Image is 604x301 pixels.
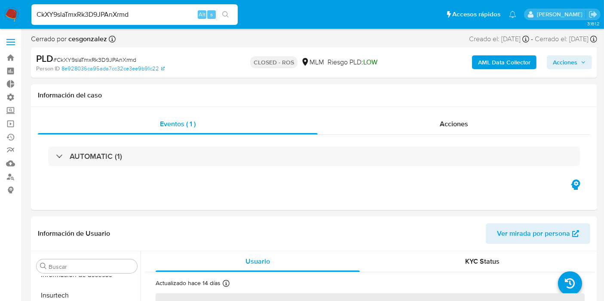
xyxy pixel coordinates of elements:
span: LOW [363,57,377,67]
b: cesgonzalez [67,34,107,44]
p: Actualizado hace 14 días [156,279,221,287]
a: 8e928036ca95ada7cc32ce3ee9b91c22 [61,65,165,73]
a: Salir [589,10,598,19]
h1: Información de Usuario [38,229,110,238]
span: s [210,10,213,18]
button: Acciones [547,55,592,69]
button: AML Data Collector [472,55,537,69]
h3: AUTOMATIC (1) [70,152,122,161]
b: Person ID [36,65,60,73]
div: MLM [301,58,324,67]
span: Ver mirada por persona [497,223,570,244]
div: AUTOMATIC (1) [48,146,580,166]
input: Buscar [49,263,134,271]
span: Acciones [440,119,468,129]
span: - [531,34,533,44]
span: Cerrado por [31,34,107,44]
button: Ver mirada por persona [486,223,590,244]
button: search-icon [217,9,234,21]
h1: Información del caso [38,91,590,100]
p: CLOSED - ROS [250,56,297,68]
input: Buscar usuario o caso... [31,9,238,20]
span: Usuario [245,256,270,266]
p: carlos.obholz@mercadolibre.com [537,10,586,18]
a: Notificaciones [509,11,516,18]
b: AML Data Collector [478,55,530,69]
span: Eventos ( 1 ) [160,119,196,129]
b: PLD [36,52,53,65]
span: KYC Status [466,256,500,266]
span: Acciones [553,55,577,69]
span: # CkXY9slaTmxRk3D9JPAnXrmd [53,55,136,64]
span: Riesgo PLD: [328,58,377,67]
button: Buscar [40,263,47,270]
span: Alt [199,10,205,18]
div: Cerrado el: [DATE] [535,34,597,44]
span: Accesos rápidos [452,10,500,19]
div: Creado el: [DATE] [469,34,529,44]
